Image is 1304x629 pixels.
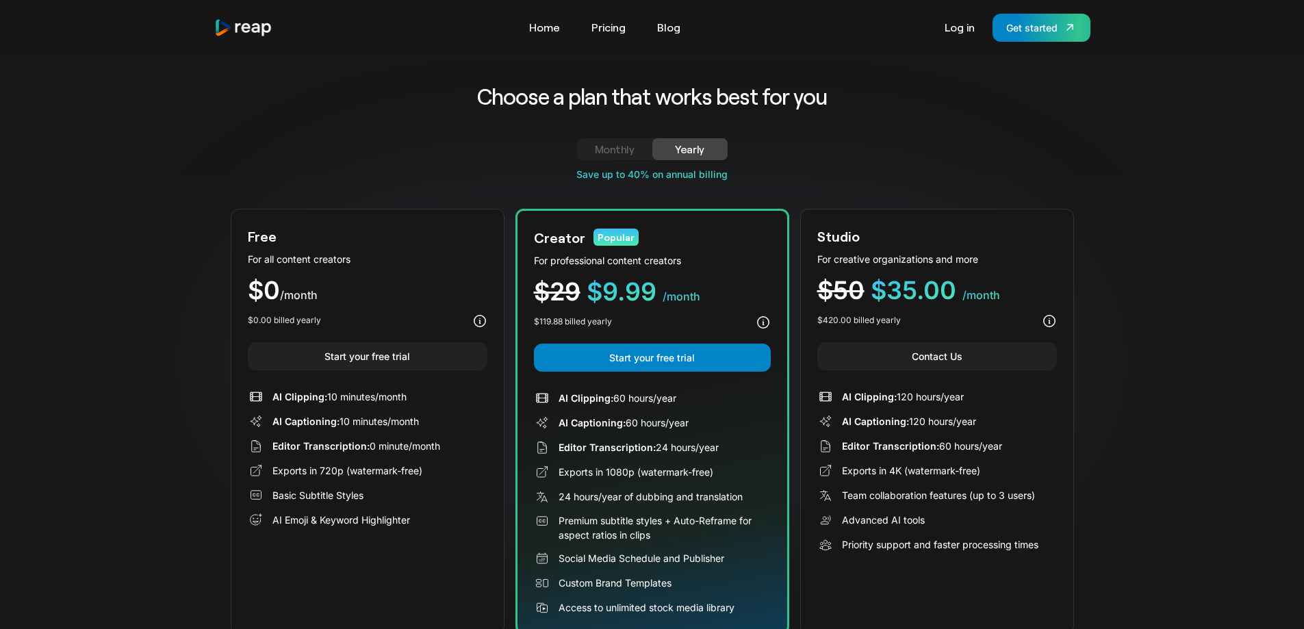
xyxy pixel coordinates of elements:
[272,513,410,527] div: AI Emoji & Keyword Highlighter
[669,141,711,157] div: Yearly
[842,391,897,402] span: AI Clipping:
[842,463,980,478] div: Exports in 4K (watermark-free)
[272,389,407,404] div: 10 minutes/month
[522,16,567,38] a: Home
[650,16,687,38] a: Blog
[842,513,925,527] div: Advanced AI tools
[248,342,487,370] a: Start your free trial
[559,440,719,454] div: 24 hours/year
[214,18,273,37] a: home
[280,288,318,302] span: /month
[272,463,422,478] div: Exports in 720p (watermark-free)
[559,392,613,404] span: AI Clipping:
[593,141,636,157] div: Monthly
[534,227,585,248] div: Creator
[272,439,440,453] div: 0 minute/month
[534,316,612,328] div: $119.88 billed yearly
[248,314,321,326] div: $0.00 billed yearly
[962,288,1000,302] span: /month
[559,489,743,504] div: 24 hours/year of dubbing and translation
[559,391,676,405] div: 60 hours/year
[534,277,580,307] span: $29
[559,415,689,430] div: 60 hours/year
[842,414,976,428] div: 120 hours/year
[842,415,909,427] span: AI Captioning:
[842,488,1035,502] div: Team collaboration features (up to 3 users)
[817,275,865,305] span: $50
[938,16,982,38] a: Log in
[842,440,939,452] span: Editor Transcription:
[248,226,277,246] div: Free
[272,415,340,427] span: AI Captioning:
[272,440,370,452] span: Editor Transcription:
[817,314,901,326] div: $420.00 billed yearly
[272,414,419,428] div: 10 minutes/month
[1006,21,1058,35] div: Get started
[559,441,656,453] span: Editor Transcription:
[248,252,487,266] div: For all content creators
[214,18,273,37] img: reap logo
[842,537,1038,552] div: Priority support and faster processing times
[559,465,713,479] div: Exports in 1080p (watermark-free)
[842,389,964,404] div: 120 hours/year
[559,417,626,428] span: AI Captioning:
[272,391,327,402] span: AI Clipping:
[593,229,639,246] div: Popular
[842,439,1002,453] div: 60 hours/year
[817,342,1057,370] a: Contact Us
[370,82,934,111] h2: Choose a plan that works best for you
[534,344,771,372] a: Start your free trial
[585,16,632,38] a: Pricing
[587,277,656,307] span: $9.99
[248,278,487,303] div: $0
[534,253,771,268] div: For professional content creators
[871,275,956,305] span: $35.00
[993,14,1090,42] a: Get started
[559,551,724,565] div: Social Media Schedule and Publisher
[231,167,1074,181] div: Save up to 40% on annual billing
[559,513,771,542] div: Premium subtitle styles + Auto-Reframe for aspect ratios in clips
[272,488,363,502] div: Basic Subtitle Styles
[663,290,700,303] span: /month
[817,226,860,246] div: Studio
[817,252,1057,266] div: For creative organizations and more
[559,576,672,590] div: Custom Brand Templates
[559,600,734,615] div: Access to unlimited stock media library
